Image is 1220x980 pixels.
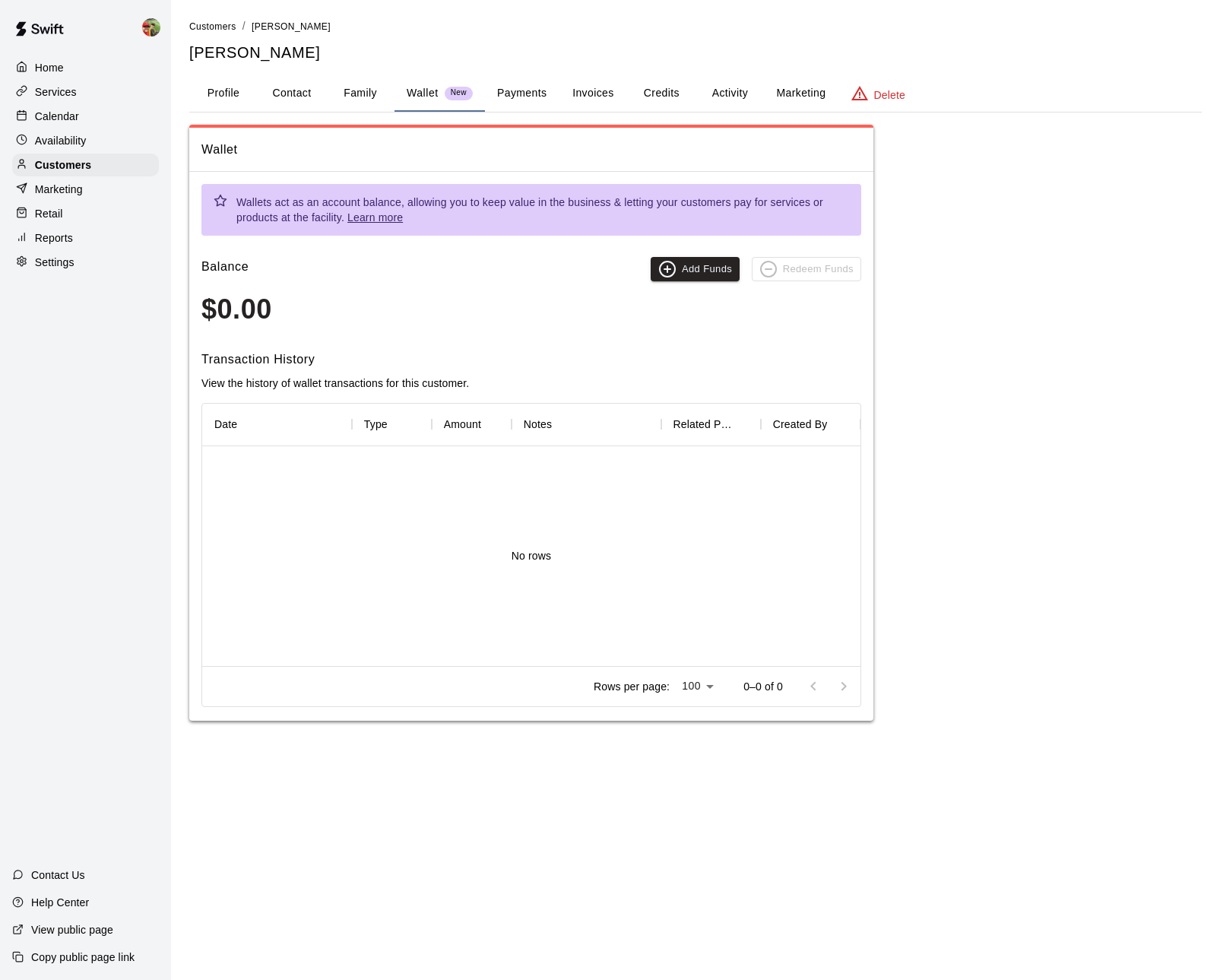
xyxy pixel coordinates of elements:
[12,251,159,274] a: Settings
[743,679,783,694] p: 0–0 of 0
[481,414,502,435] button: Sort
[201,140,861,160] span: Wallet
[559,75,627,112] button: Invoices
[31,922,113,937] p: View public page
[237,414,258,435] button: Sort
[432,403,512,446] div: Amount
[31,895,89,910] p: Help Center
[35,109,79,124] p: Calendar
[673,403,735,446] div: Related Payment ID
[524,403,552,446] div: Notes
[142,18,160,36] img: Matthew Cotter
[347,211,403,224] a: Learn more
[12,178,159,201] a: Marketing
[761,403,860,446] div: Created By
[661,403,761,446] div: Related Payment ID
[773,403,828,446] div: Created By
[651,257,740,281] button: Add Funds
[764,75,838,112] button: Marketing
[31,867,85,883] p: Contact Us
[326,75,395,112] button: Family
[552,414,573,435] button: Sort
[201,257,249,281] h6: Balance
[252,21,331,32] span: [PERSON_NAME]
[12,202,159,225] a: Retail
[352,403,432,446] div: Type
[35,84,77,100] p: Services
[189,43,1202,63] h5: [PERSON_NAME]
[258,75,326,112] button: Contact
[12,105,159,128] a: Calendar
[676,675,719,697] div: 100
[35,230,73,246] p: Reports
[35,60,64,75] p: Home
[388,414,409,435] button: Sort
[242,18,246,34] li: /
[874,87,905,103] p: Delete
[407,85,439,101] p: Wallet
[139,12,171,43] div: Matthew Cotter
[189,75,1202,112] div: basic tabs example
[35,206,63,221] p: Retail
[594,679,670,694] p: Rows per page:
[214,403,237,446] div: Date
[201,376,861,391] p: View the history of wallet transactions for this customer.
[445,88,473,98] span: New
[696,75,764,112] button: Activity
[189,75,258,112] button: Profile
[236,189,849,231] div: Wallets act as an account balance, allowing you to keep value in the business & letting your cust...
[12,81,159,103] a: Services
[12,227,159,249] a: Reports
[189,20,236,32] a: Customers
[202,446,860,666] div: No rows
[827,414,848,435] button: Sort
[35,255,74,270] p: Settings
[627,75,696,112] button: Credits
[35,157,91,173] p: Customers
[35,133,87,148] p: Availability
[735,414,756,435] button: Sort
[31,950,135,965] p: Copy public page link
[485,75,559,112] button: Payments
[202,403,352,446] div: Date
[35,182,83,197] p: Marketing
[189,21,236,32] span: Customers
[364,403,388,446] div: Type
[189,18,1202,35] nav: breadcrumb
[12,154,159,176] a: Customers
[512,403,661,446] div: Notes
[12,56,159,79] a: Home
[201,293,861,325] h3: $0.00
[12,129,159,152] a: Availability
[444,403,481,446] div: Amount
[201,350,861,369] h6: Transaction History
